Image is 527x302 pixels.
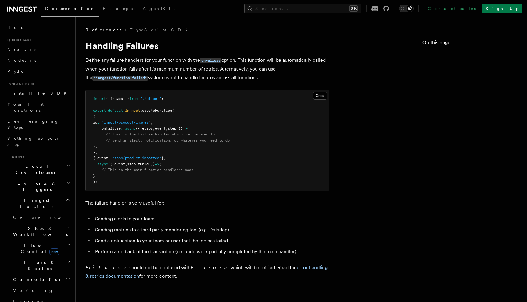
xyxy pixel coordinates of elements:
[244,4,361,13] button: Search...⌘K
[85,265,328,279] a: error handling & retries documentation
[93,174,95,178] span: }
[161,156,163,160] span: }
[140,108,172,113] span: .createFunction
[136,162,138,166] span: ,
[143,6,175,11] span: AgentKit
[93,156,108,160] span: { event
[95,144,97,148] span: ,
[161,97,163,101] span: ;
[41,2,99,17] a: Documentation
[130,27,191,33] a: TypeScript SDK
[99,2,139,16] a: Examples
[187,126,189,131] span: {
[166,126,168,131] span: ,
[92,75,148,81] code: "inngest/function.failed"
[106,132,215,136] span: // This is the failure handler which can be used to
[482,4,522,13] a: Sign Up
[5,116,72,133] a: Leveraging Steps
[93,226,329,234] li: Sending metrics to a third party monitoring tool (e.g. Datadog)
[102,120,151,125] span: "import-product-images"
[5,195,72,212] button: Inngest Functions
[155,126,166,131] span: event
[172,108,174,113] span: (
[85,40,329,51] h1: Handling Failures
[85,265,129,270] em: Failures
[93,120,97,125] span: id
[11,212,72,223] a: Overview
[153,126,155,131] span: ,
[168,126,183,131] span: step })
[5,161,72,178] button: Local Development
[7,24,24,30] span: Home
[159,162,161,166] span: {
[183,126,187,131] span: =>
[136,126,153,131] span: ({ error
[200,57,221,63] a: onFailure
[138,162,155,166] span: runId })
[108,156,110,160] span: :
[7,136,60,147] span: Setting up your app
[7,47,36,52] span: Next.js
[11,225,68,237] span: Steps & Workflows
[11,223,72,240] button: Steps & Workflows
[5,197,66,209] span: Inngest Functions
[163,156,166,160] span: ,
[103,6,135,11] span: Examples
[13,215,76,220] span: Overview
[11,259,66,272] span: Errors & Retries
[5,66,72,77] a: Python
[112,156,161,160] span: "shop/product.imported"
[140,97,161,101] span: "./client"
[85,263,329,280] p: should not be confused with which will be retried. Read the for more context.
[93,97,106,101] span: import
[5,155,25,160] span: Features
[155,162,159,166] span: =>
[125,108,140,113] span: inngest
[102,126,121,131] span: onFailure
[127,162,136,166] span: step
[93,237,329,245] li: Send a notification to your team or user that the job has failed
[7,119,59,130] span: Leveraging Steps
[5,44,72,55] a: Next.js
[422,39,515,49] h4: On this page
[85,27,121,33] span: References
[13,288,53,293] span: Versioning
[313,92,327,100] button: Copy
[5,55,72,66] a: Node.js
[349,5,358,12] kbd: ⌘K
[139,2,179,16] a: AgentKit
[11,242,67,255] span: Flow Control
[106,97,129,101] span: { inngest }
[5,22,72,33] a: Home
[7,69,30,74] span: Python
[11,274,72,285] button: Cancellation
[11,240,72,257] button: Flow Controlnew
[5,133,72,150] a: Setting up your app
[11,257,72,274] button: Errors & Retries
[106,138,230,142] span: // send an alert, notification, or whatever you need to do
[97,120,99,125] span: :
[93,215,329,223] li: Sending alerts to your team
[5,38,31,43] span: Quick start
[93,114,95,119] span: {
[424,4,479,13] a: Contact sales
[92,75,148,80] a: "inngest/function.failed"
[200,58,221,63] code: onFailure
[93,180,97,184] span: );
[399,5,414,12] button: Toggle dark mode
[108,108,123,113] span: default
[5,88,72,99] a: Install the SDK
[125,126,136,131] span: async
[11,285,72,296] a: Versioning
[7,91,70,96] span: Install the SDK
[5,180,66,192] span: Events & Triggers
[125,162,127,166] span: ,
[5,163,66,175] span: Local Development
[151,120,153,125] span: ,
[93,108,106,113] span: export
[45,6,95,11] span: Documentation
[5,82,34,86] span: Inngest tour
[95,150,97,154] span: ,
[121,126,123,131] span: :
[102,168,193,172] span: // This is the main function handler's code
